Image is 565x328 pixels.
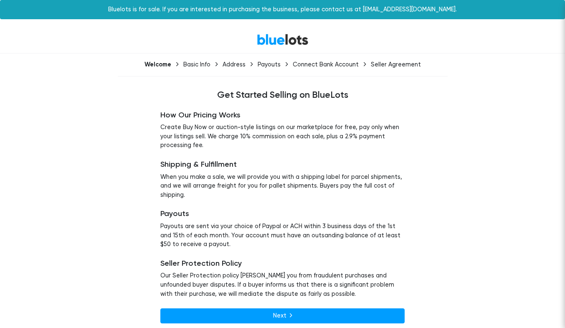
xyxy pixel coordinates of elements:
div: Seller Agreement [371,61,421,68]
div: Basic Info [183,61,210,68]
div: Connect Bank Account [293,61,359,68]
a: Next [160,308,405,323]
div: Address [223,61,246,68]
p: Payouts are sent via your choice of Paypal or ACH within 3 business days of the 1st and 15th of e... [160,222,405,249]
h5: Payouts [160,209,405,219]
p: Create Buy Now or auction-style listings on our marketplace for free, pay only when your listings... [160,123,405,150]
h5: Seller Protection Policy [160,259,405,268]
h5: Shipping & Fulfillment [160,160,405,169]
h4: Get Started Selling on BlueLots [32,90,533,101]
div: Welcome [144,61,171,68]
a: BlueLots [257,33,309,46]
div: Payouts [258,61,281,68]
h5: How Our Pricing Works [160,111,405,120]
p: Our Seller Protection policy [PERSON_NAME] you from fraudulent purchases and unfounded buyer disp... [160,271,405,298]
p: When you make a sale, we will provide you with a shipping label for parcel shipments, and we will... [160,173,405,200]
